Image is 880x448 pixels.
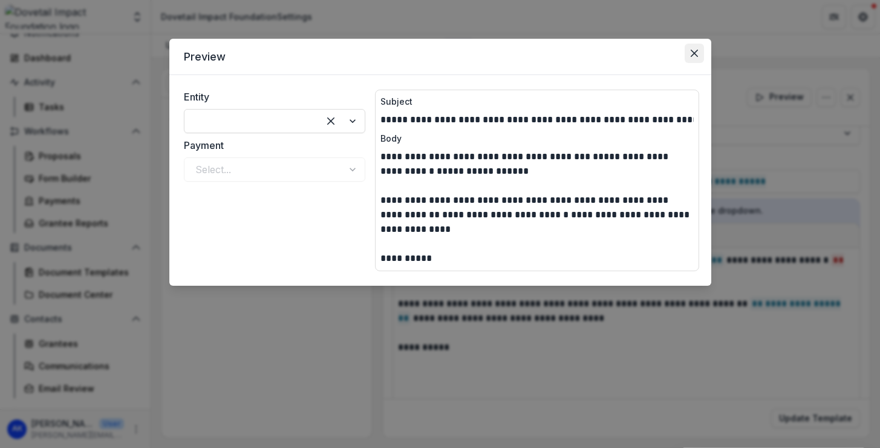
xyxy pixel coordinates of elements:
[685,44,704,63] button: Close
[380,95,694,108] p: Subject
[380,132,694,145] p: Body
[184,138,358,153] label: Payment
[321,111,341,131] div: Clear selected options
[184,90,358,104] label: Entity
[169,39,711,75] header: Preview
